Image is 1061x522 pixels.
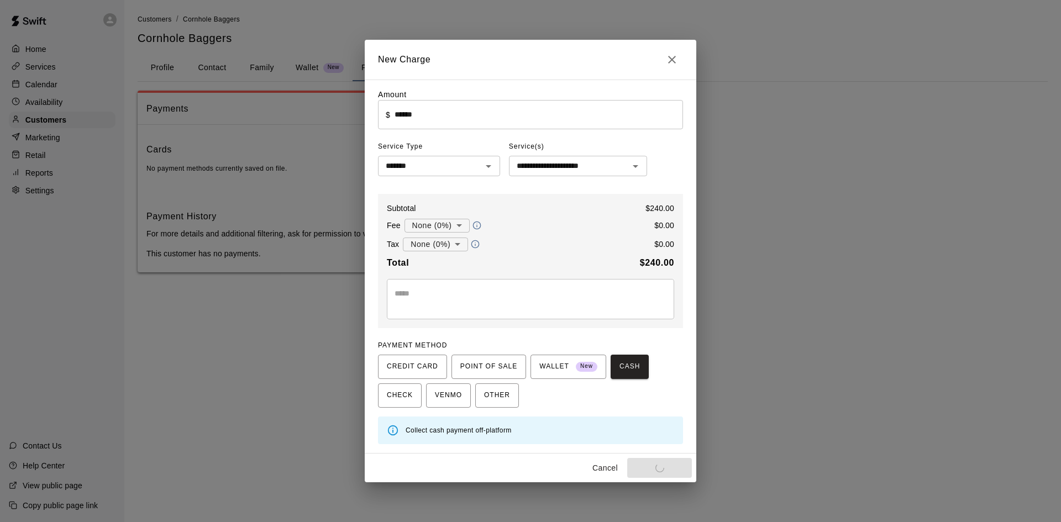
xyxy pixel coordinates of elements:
button: OTHER [475,383,519,408]
button: WALLET New [530,355,606,379]
button: POINT OF SALE [451,355,526,379]
p: Fee [387,220,401,231]
p: Subtotal [387,203,416,214]
span: CHECK [387,387,413,404]
h2: New Charge [365,40,696,80]
p: $ 240.00 [645,203,674,214]
button: CASH [611,355,649,379]
b: Total [387,258,409,267]
p: Tax [387,239,399,250]
b: $ 240.00 [640,258,674,267]
button: Cancel [587,458,623,478]
button: CHECK [378,383,422,408]
p: $ 0.00 [654,220,674,231]
button: VENMO [426,383,471,408]
span: WALLET [539,358,597,376]
span: OTHER [484,387,510,404]
span: CASH [619,358,640,376]
button: CREDIT CARD [378,355,447,379]
div: None (0%) [403,234,468,255]
span: Service(s) [509,138,544,156]
button: Open [481,159,496,174]
span: POINT OF SALE [460,358,517,376]
span: Collect cash payment off-platform [406,426,512,434]
p: $ [386,109,390,120]
button: Open [628,159,643,174]
div: None (0%) [405,215,470,236]
span: VENMO [435,387,462,404]
span: PAYMENT METHOD [378,341,447,349]
span: New [576,359,597,374]
span: Service Type [378,138,500,156]
button: Close [661,49,683,71]
span: CREDIT CARD [387,358,438,376]
p: $ 0.00 [654,239,674,250]
label: Amount [378,90,407,99]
